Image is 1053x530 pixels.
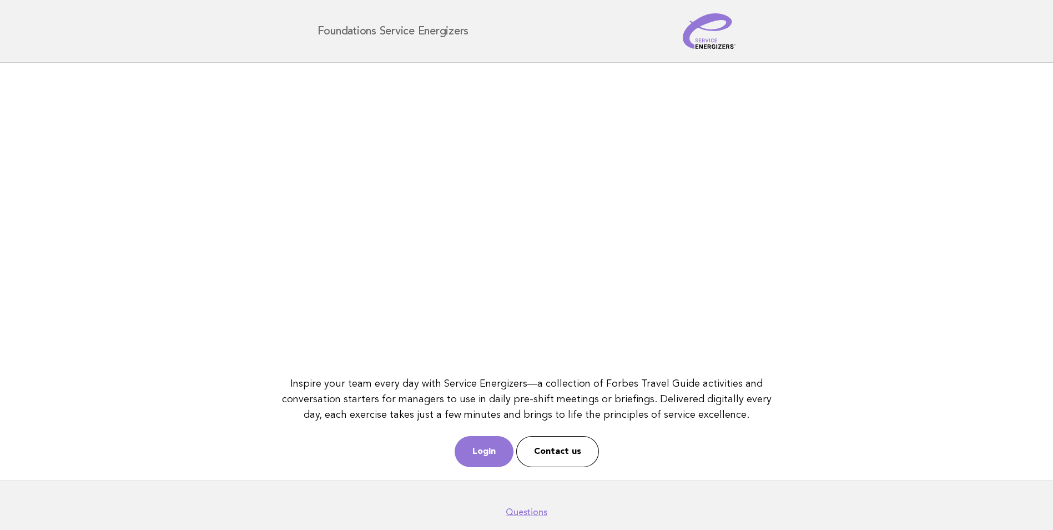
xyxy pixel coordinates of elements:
h1: Foundations Service Energizers [318,26,469,37]
img: Service Energizers [683,13,736,49]
a: Contact us [516,436,599,467]
p: Inspire your team every day with Service Energizers—a collection of Forbes Travel Guide activitie... [276,376,777,423]
iframe: YouTube video player [276,76,777,358]
a: Login [455,436,513,467]
a: Questions [506,507,547,518]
